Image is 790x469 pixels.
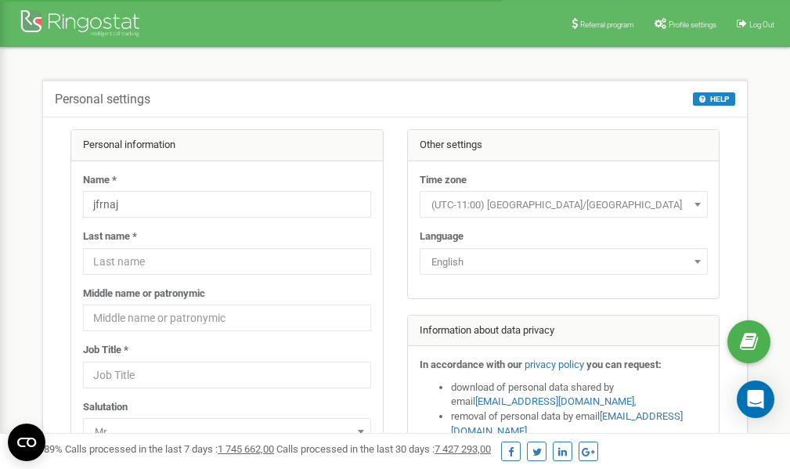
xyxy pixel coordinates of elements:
[83,248,371,275] input: Last name
[525,359,584,370] a: privacy policy
[737,381,774,418] div: Open Intercom Messenger
[420,173,467,188] label: Time zone
[408,316,720,347] div: Information about data privacy
[83,343,128,358] label: Job Title *
[425,251,702,273] span: English
[83,418,371,445] span: Mr.
[8,424,45,461] button: Open CMP widget
[65,443,274,455] span: Calls processed in the last 7 days :
[83,287,205,301] label: Middle name or patronymic
[451,409,708,438] li: removal of personal data by email ,
[88,421,366,443] span: Mr.
[420,248,708,275] span: English
[83,400,128,415] label: Salutation
[83,305,371,331] input: Middle name or patronymic
[420,191,708,218] span: (UTC-11:00) Pacific/Midway
[586,359,662,370] strong: you can request:
[55,92,150,106] h5: Personal settings
[83,173,117,188] label: Name *
[420,359,522,370] strong: In accordance with our
[475,395,634,407] a: [EMAIL_ADDRESS][DOMAIN_NAME]
[425,194,702,216] span: (UTC-11:00) Pacific/Midway
[451,381,708,409] li: download of personal data shared by email ,
[435,443,491,455] u: 7 427 293,00
[83,229,137,244] label: Last name *
[218,443,274,455] u: 1 745 662,00
[420,229,464,244] label: Language
[669,20,716,29] span: Profile settings
[408,130,720,161] div: Other settings
[276,443,491,455] span: Calls processed in the last 30 days :
[83,362,371,388] input: Job Title
[693,92,735,106] button: HELP
[749,20,774,29] span: Log Out
[83,191,371,218] input: Name
[580,20,634,29] span: Referral program
[71,130,383,161] div: Personal information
